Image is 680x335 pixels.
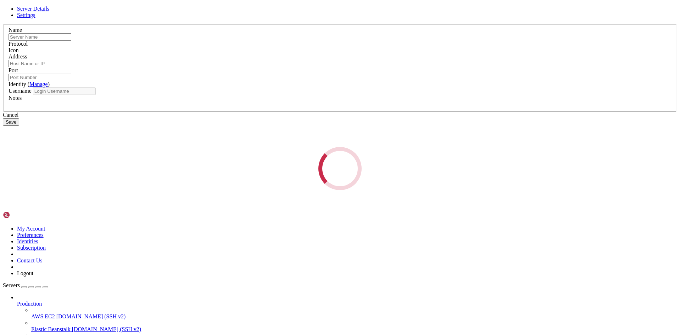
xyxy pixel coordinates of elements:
label: Protocol [9,41,28,47]
input: Host Name or IP [9,60,71,67]
label: Identity [9,81,50,87]
label: Username [9,88,32,94]
a: Preferences [17,232,44,238]
a: Elastic Beanstalk [DOMAIN_NAME] (SSH v2) [31,326,677,333]
a: Production [17,301,677,307]
a: Identities [17,238,38,244]
a: AWS EC2 [DOMAIN_NAME] (SSH v2) [31,313,677,320]
input: Port Number [9,74,71,81]
label: Notes [9,95,22,101]
span: [DOMAIN_NAME] (SSH v2) [72,326,141,332]
span: Elastic Beanstalk [31,326,71,332]
span: Production [17,301,42,307]
div: Loading... [313,142,367,195]
label: Port [9,67,18,73]
span: Servers [3,282,20,288]
span: AWS EC2 [31,313,55,319]
a: Logout [17,270,33,276]
div: Cancel [3,112,677,118]
span: [DOMAIN_NAME] (SSH v2) [56,313,126,319]
li: Elastic Beanstalk [DOMAIN_NAME] (SSH v2) [31,320,677,333]
a: Subscription [17,245,46,251]
label: Name [9,27,22,33]
a: Server Details [17,6,49,12]
button: Save [3,118,19,126]
img: Shellngn [3,211,44,218]
a: Settings [17,12,35,18]
li: AWS EC2 [DOMAIN_NAME] (SSH v2) [31,307,677,320]
input: Server Name [9,33,71,41]
span: ( ) [28,81,50,87]
label: Icon [9,47,18,53]
a: Manage [29,81,48,87]
label: Address [9,53,27,59]
a: My Account [17,226,45,232]
a: Servers [3,282,48,288]
a: Contact Us [17,257,43,263]
input: Login Username [33,87,96,95]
